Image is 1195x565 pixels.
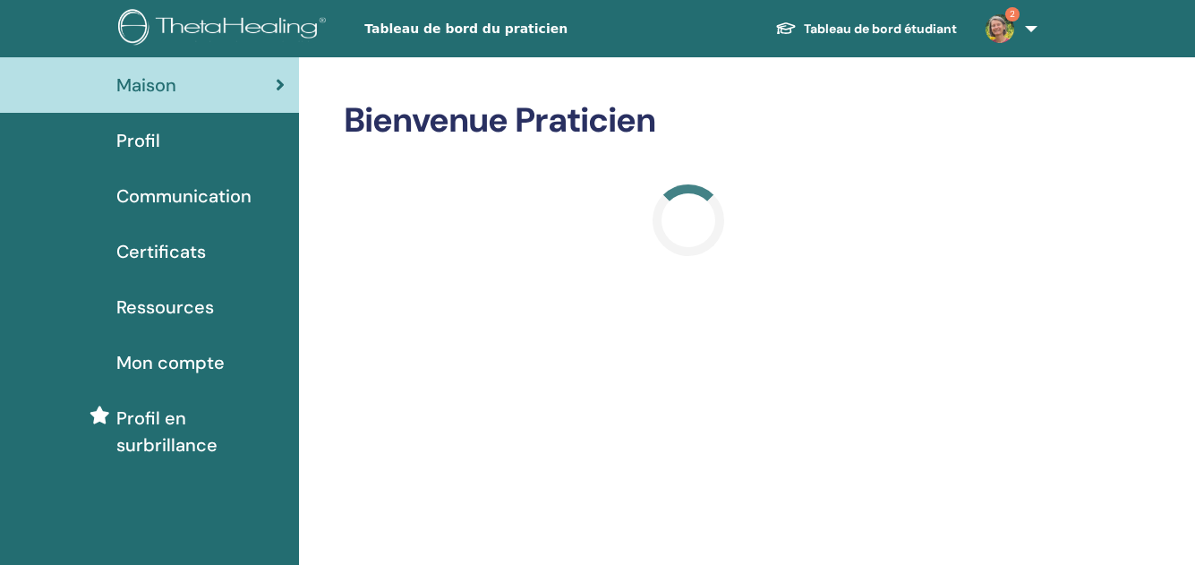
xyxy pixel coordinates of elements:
[116,405,285,458] span: Profil en surbrillance
[116,294,214,321] span: Ressources
[116,238,206,265] span: Certificats
[116,349,225,376] span: Mon compte
[1005,7,1020,21] span: 2
[364,20,633,39] span: Tableau de bord du praticien
[118,9,332,49] img: logo.png
[986,14,1014,43] img: default.jpg
[761,13,971,46] a: Tableau de bord étudiant
[116,183,252,210] span: Communication
[344,100,1034,141] h2: Bienvenue Praticien
[116,72,176,98] span: Maison
[116,127,160,154] span: Profil
[775,21,797,36] img: graduation-cap-white.svg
